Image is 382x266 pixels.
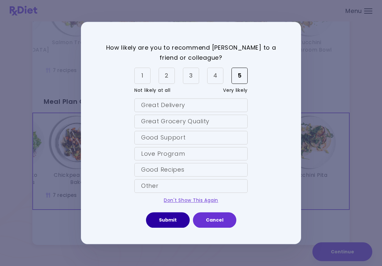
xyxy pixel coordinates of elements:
div: Love Program [134,147,248,161]
div: Other [134,179,248,193]
div: 2 [159,68,175,84]
div: Good Recipes [134,163,248,177]
p: How likely are you to recommend [PERSON_NAME] to a friend or colleague? [97,43,285,63]
div: Great Delivery [134,99,248,112]
a: Don't Show This Again [164,197,218,204]
div: 3 [183,68,199,84]
div: 1 [134,68,151,84]
span: Very likely [223,86,248,96]
div: Great Grocery Quality [134,115,248,128]
button: Cancel [193,212,236,228]
button: Submit [146,212,190,228]
div: Good Support [134,131,248,144]
span: Not likely at all [134,86,170,96]
div: 4 [207,68,223,84]
div: 5 [231,68,248,84]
